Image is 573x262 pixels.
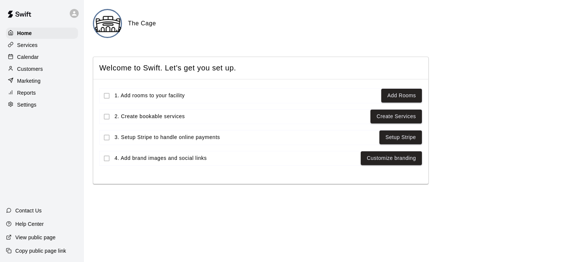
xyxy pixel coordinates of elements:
[6,51,78,63] a: Calendar
[6,28,78,39] a: Home
[99,63,422,73] span: Welcome to Swift. Let's get you set up.
[17,41,38,49] p: Services
[376,112,416,121] a: Create Services
[370,110,422,123] button: Create Services
[115,113,367,120] span: 2. Create bookable services
[115,92,378,100] span: 1. Add rooms to your facility
[361,151,422,165] button: Customize branding
[17,101,37,108] p: Settings
[379,130,422,144] button: Setup Stripe
[6,75,78,86] a: Marketing
[6,99,78,110] a: Settings
[15,247,66,255] p: Copy public page link
[15,220,44,228] p: Help Center
[115,154,358,162] span: 4. Add brand images and social links
[94,10,122,38] img: The Cage logo
[17,77,41,85] p: Marketing
[6,40,78,51] a: Services
[381,89,422,102] button: Add Rooms
[385,133,416,142] a: Setup Stripe
[6,87,78,98] a: Reports
[115,133,376,141] span: 3. Setup Stripe to handle online payments
[128,19,156,28] h6: The Cage
[6,63,78,75] a: Customers
[387,91,416,100] a: Add Rooms
[367,154,416,163] a: Customize branding
[15,207,42,214] p: Contact Us
[17,29,32,37] p: Home
[15,234,56,241] p: View public page
[17,65,43,73] p: Customers
[17,53,39,61] p: Calendar
[17,89,36,97] p: Reports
